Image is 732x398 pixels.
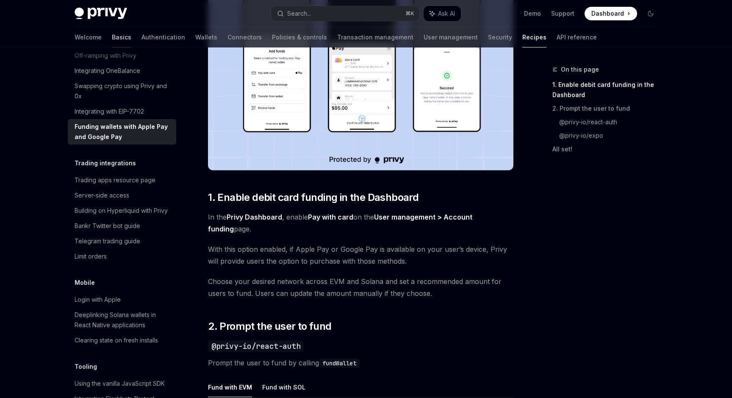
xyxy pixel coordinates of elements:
[585,7,637,20] a: Dashboard
[561,64,599,75] span: On this page
[262,377,305,397] button: Fund with SOL
[68,78,176,104] a: Swapping crypto using Privy and 0x
[68,188,176,203] a: Server-side access
[208,357,513,369] span: Prompt the user to fund by calling
[75,66,140,76] div: Integrating OneBalance
[68,333,176,348] a: Clearing state on fresh installs
[287,8,311,19] div: Search...
[559,129,664,142] a: @privy-io/expo
[68,203,176,218] a: Building on Hyperliquid with Privy
[208,276,513,299] span: Choose your desired network across EVM and Solana and set a recommended amount for users to fund....
[337,27,413,47] a: Transaction management
[75,8,127,19] img: dark logo
[557,27,597,47] a: API reference
[75,122,171,142] div: Funding wallets with Apple Pay and Google Pay
[208,320,331,333] span: 2. Prompt the user to fund
[75,221,140,231] div: Bankr Twitter bot guide
[424,27,478,47] a: User management
[75,175,155,185] div: Trading apps resource page
[68,249,176,264] a: Limit orders
[68,218,176,234] a: Bankr Twitter bot guide
[208,340,304,352] code: @privy-io/react-auth
[524,9,541,18] a: Demo
[141,27,185,47] a: Authentication
[75,362,97,372] h5: Tooling
[75,335,158,345] div: Clearing state on fresh installs
[591,9,624,18] span: Dashboard
[75,190,129,200] div: Server-side access
[75,278,95,288] h5: Mobile
[272,27,327,47] a: Policies & controls
[68,104,176,119] a: Integrating with EIP-7702
[195,27,217,47] a: Wallets
[644,7,657,20] button: Toggle dark mode
[208,377,252,397] button: Fund with EVM
[75,206,168,216] div: Building on Hyperliquid with Privy
[227,27,262,47] a: Connectors
[68,119,176,145] a: Funding wallets with Apple Pay and Google Pay
[75,310,171,330] div: Deeplinking Solana wallets in React Native applications
[75,81,171,101] div: Swapping crypto using Privy and 0x
[75,158,136,168] h5: Trading integrations
[552,142,664,156] a: All set!
[319,359,360,368] code: fundWallet
[208,211,513,235] span: In the , enable on the page.
[68,292,176,307] a: Login with Apple
[405,10,414,17] span: ⌘ K
[75,251,107,262] div: Limit orders
[75,106,144,117] div: Integrating with EIP-7702
[112,27,131,47] a: Basics
[424,6,461,21] button: Ask AI
[308,213,353,221] strong: Pay with card
[438,9,455,18] span: Ask AI
[227,213,282,222] a: Privy Dashboard
[75,379,165,389] div: Using the vanilla JavaScript SDK
[488,27,512,47] a: Security
[208,191,419,204] span: 1. Enable debit card funding in the Dashboard
[68,63,176,78] a: Integrating OneBalance
[559,115,664,129] a: @privy-io/react-auth
[522,27,546,47] a: Recipes
[208,243,513,267] span: With this option enabled, if Apple Pay or Google Pay is available on your user’s device, Privy wi...
[68,307,176,333] a: Deeplinking Solana wallets in React Native applications
[68,376,176,391] a: Using the vanilla JavaScript SDK
[75,236,140,246] div: Telegram trading guide
[75,295,121,305] div: Login with Apple
[68,173,176,188] a: Trading apps resource page
[75,27,102,47] a: Welcome
[68,234,176,249] a: Telegram trading guide
[551,9,574,18] a: Support
[552,102,664,115] a: 2. Prompt the user to fund
[271,6,419,21] button: Search...⌘K
[552,78,664,102] a: 1. Enable debit card funding in the Dashboard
